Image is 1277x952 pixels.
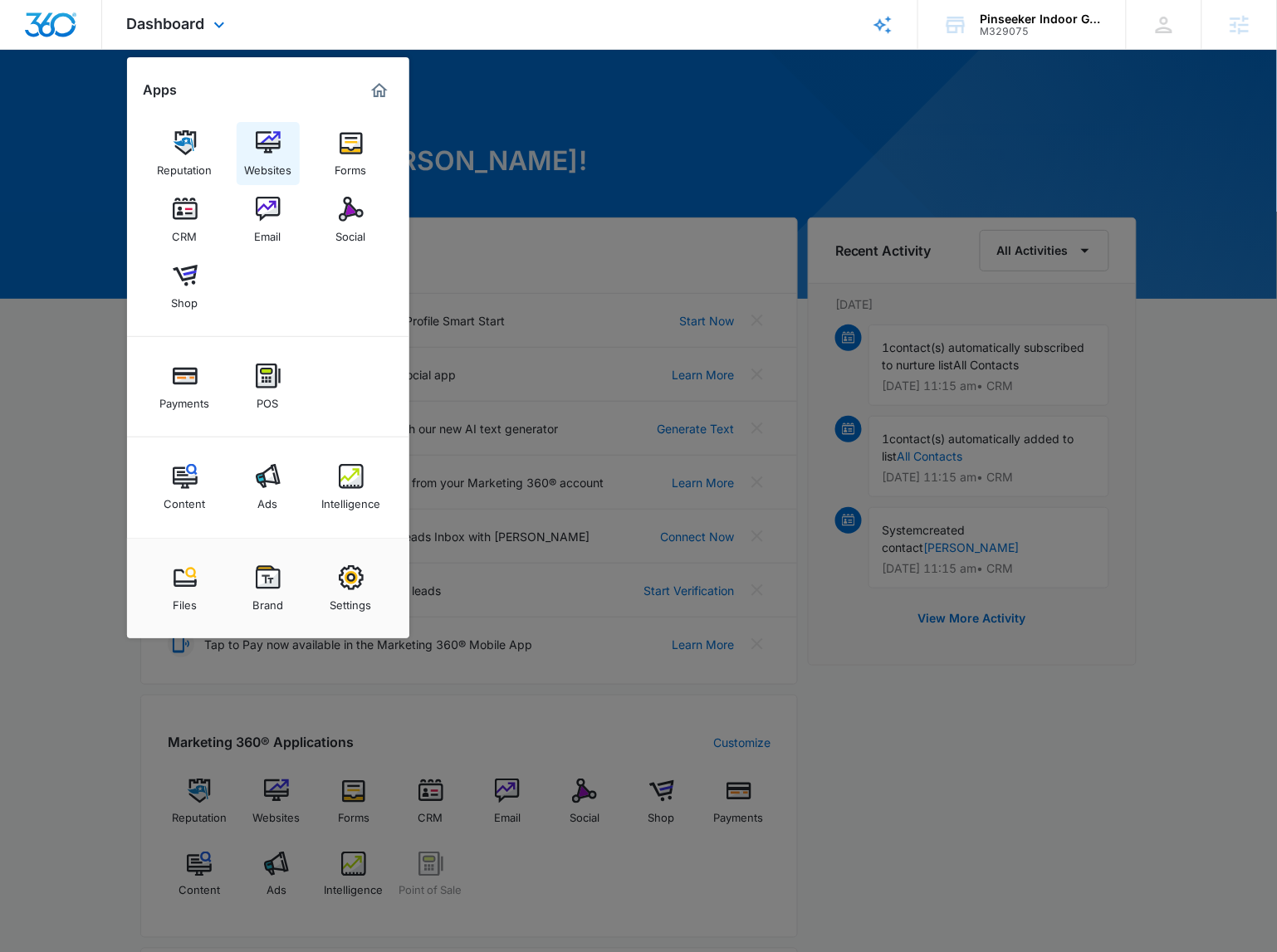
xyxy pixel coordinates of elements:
[158,155,213,177] div: Reputation
[154,122,217,185] a: Reputation
[154,188,217,251] a: CRM
[173,222,198,243] div: CRM
[237,557,300,620] a: Brand
[183,98,280,109] div: Keywords by Traffic
[154,355,217,418] a: Payments
[330,590,372,612] div: Settings
[173,590,197,612] div: Files
[43,43,183,56] div: Domain: [DOMAIN_NAME]
[244,155,291,177] div: Websites
[237,355,300,418] a: POS
[336,222,366,243] div: Social
[45,96,58,110] img: tab_domain_overview_orange.svg
[366,77,393,104] a: Marketing 360® Dashboard
[127,15,205,32] span: Dashboard
[160,388,210,410] div: Payments
[255,222,281,243] div: Email
[154,557,217,620] a: Files
[27,43,40,56] img: website_grey.svg
[321,489,380,510] div: Intelligence
[27,27,40,40] img: logo_orange.svg
[237,456,300,519] a: Ads
[237,122,300,185] a: Websites
[46,27,81,40] div: v 4.0.25
[320,557,383,620] a: Settings
[164,489,206,510] div: Content
[237,188,300,251] a: Email
[258,489,278,510] div: Ads
[320,122,383,185] a: Forms
[320,188,383,251] a: Social
[981,26,1102,37] div: account id
[252,590,283,612] div: Brand
[335,155,367,177] div: Forms
[981,12,1102,26] div: account name
[320,456,383,519] a: Intelligence
[172,288,198,310] div: Shop
[144,82,178,98] h2: Apps
[154,255,217,318] a: Shop
[63,98,149,109] div: Domain Overview
[154,456,217,519] a: Content
[257,388,279,410] div: POS
[165,96,179,110] img: tab_keywords_by_traffic_grey.svg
